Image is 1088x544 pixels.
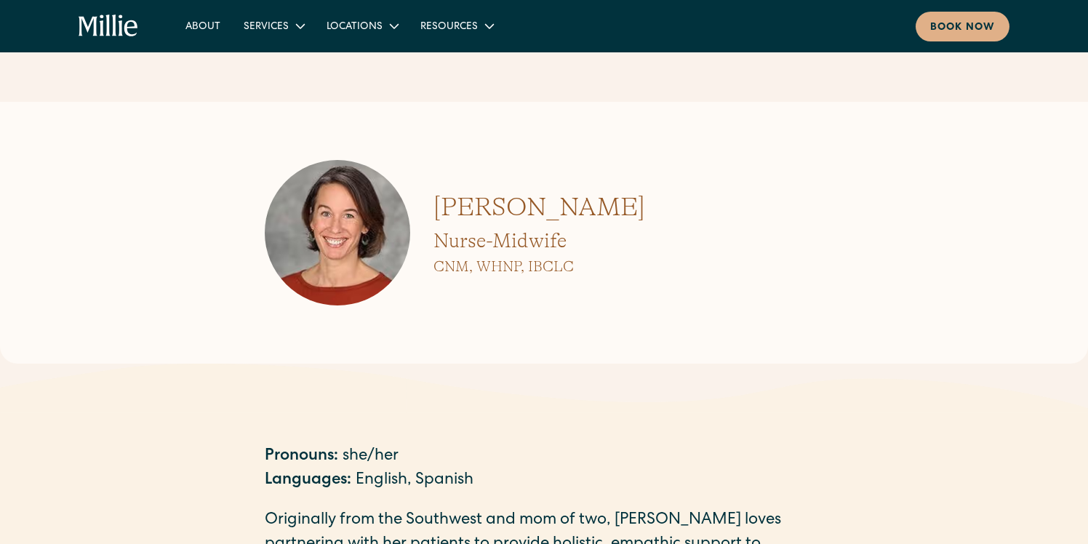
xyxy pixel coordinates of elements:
[409,14,504,38] div: Resources
[930,20,995,36] div: Book now
[79,15,139,38] a: home
[916,12,1009,41] a: Book now
[315,14,409,38] div: Locations
[265,449,338,465] strong: Pronouns:
[265,160,410,305] img: Vanessa Garcia Profile Photo
[327,20,383,35] div: Locations
[244,20,289,35] div: Services
[433,256,645,278] h3: CNM, WHNP, IBCLC
[265,473,351,489] strong: Languages:
[433,227,645,255] h2: Nurse-Midwife
[232,14,315,38] div: Services
[174,14,232,38] a: About
[420,20,478,35] div: Resources
[356,469,473,493] div: English, Spanish
[433,188,645,227] h1: [PERSON_NAME]
[343,445,399,469] div: she/her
